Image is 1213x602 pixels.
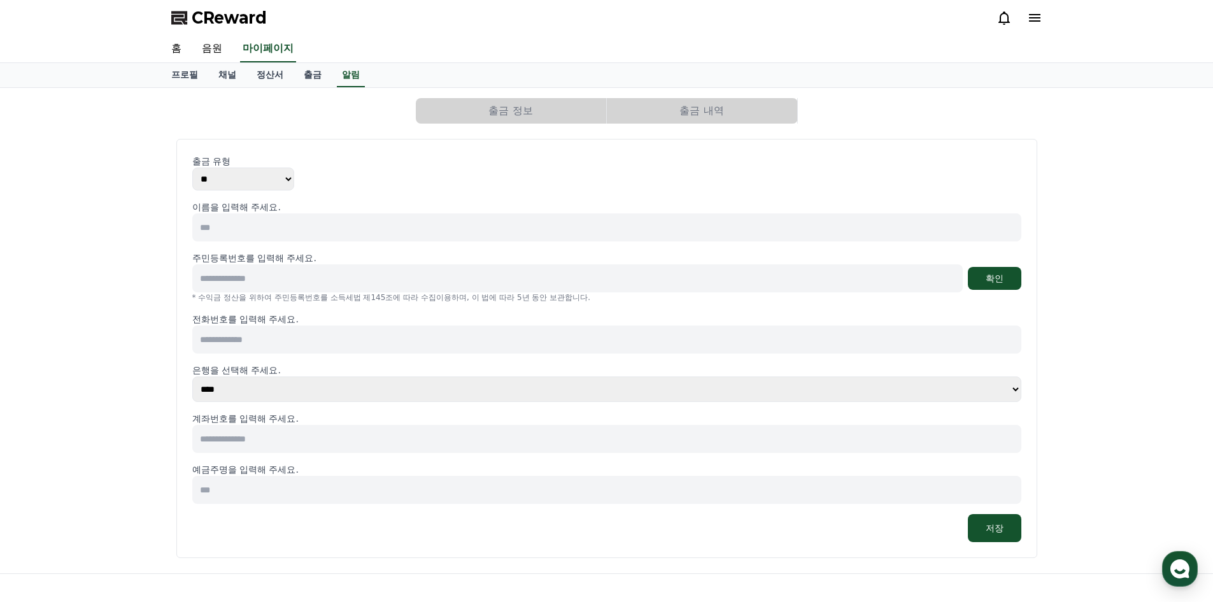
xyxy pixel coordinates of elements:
[161,63,208,87] a: 프로필
[84,404,164,436] a: 대화
[192,36,232,62] a: 음원
[192,412,1021,425] p: 계좌번호를 입력해 주세요.
[192,8,267,28] span: CReward
[164,404,245,436] a: 설정
[416,98,607,124] a: 출금 정보
[968,267,1021,290] button: 확인
[246,63,294,87] a: 정산서
[192,252,316,264] p: 주민등록번호를 입력해 주세요.
[171,8,267,28] a: CReward
[294,63,332,87] a: 출금
[192,292,1021,303] p: * 수익금 정산을 위하여 주민등록번호를 소득세법 제145조에 따라 수집이용하며, 이 법에 따라 5년 동안 보관합니다.
[40,423,48,433] span: 홈
[416,98,606,124] button: 출금 정보
[4,404,84,436] a: 홈
[192,155,1021,168] p: 출금 유형
[117,424,132,434] span: 대화
[607,98,798,124] a: 출금 내역
[197,423,212,433] span: 설정
[161,36,192,62] a: 홈
[968,514,1021,542] button: 저장
[208,63,246,87] a: 채널
[607,98,797,124] button: 출금 내역
[240,36,296,62] a: 마이페이지
[192,364,1021,376] p: 은행을 선택해 주세요.
[192,313,1021,326] p: 전화번호를 입력해 주세요.
[192,201,1021,213] p: 이름을 입력해 주세요.
[192,463,1021,476] p: 예금주명을 입력해 주세요.
[337,63,365,87] a: 알림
